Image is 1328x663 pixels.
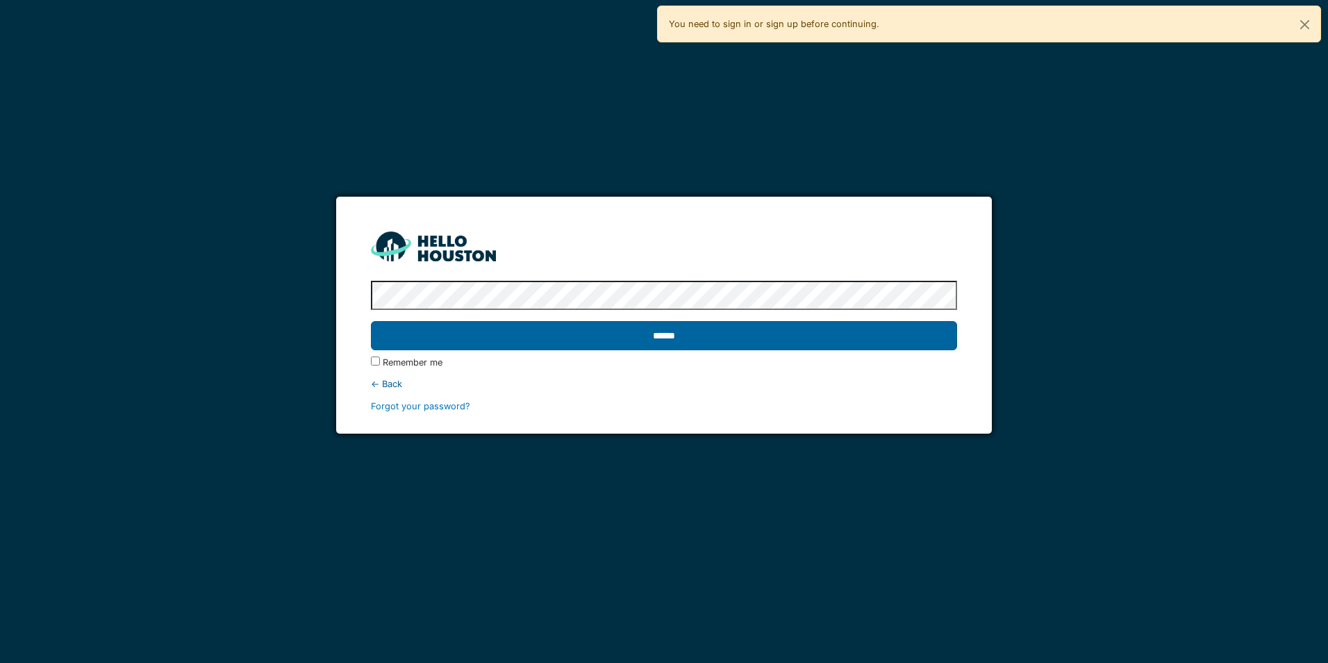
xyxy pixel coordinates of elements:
div: ← Back [371,377,956,391]
label: Remember me [383,356,442,369]
button: Close [1289,6,1320,43]
img: HH_line-BYnF2_Hg.png [371,231,496,261]
a: Forgot your password? [371,401,470,411]
div: You need to sign in or sign up before continuing. [657,6,1321,42]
